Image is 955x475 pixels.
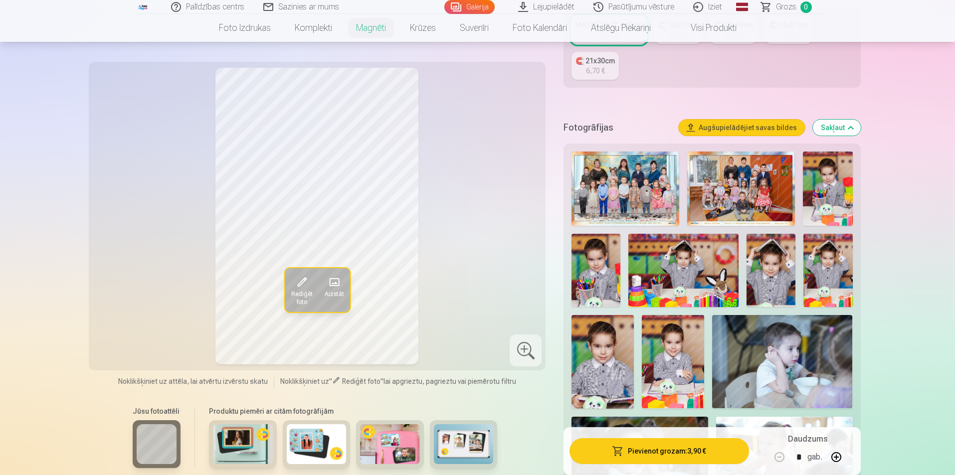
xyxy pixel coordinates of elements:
[342,377,381,385] span: Rediģēt foto
[283,14,344,42] a: Komplekti
[344,14,398,42] a: Magnēti
[564,121,670,135] h5: Fotogrāfijas
[448,14,501,42] a: Suvenīri
[572,52,619,80] a: 🧲 21x30cm6,70 €
[570,438,749,464] button: Pievienot grozam:3,90 €
[398,14,448,42] a: Krūzes
[205,406,501,416] h6: Produktu piemēri ar citām fotogrāfijām
[138,4,149,10] img: /fa1
[318,268,350,312] button: Aizstāt
[329,377,332,385] span: "
[118,376,268,386] span: Noklikšķiniet uz attēla, lai atvērtu izvērstu skatu
[575,56,615,66] div: 🧲 21x30cm
[813,120,861,136] button: Sakļaut
[800,1,812,13] span: 0
[579,14,663,42] a: Atslēgu piekariņi
[280,377,329,385] span: Noklikšķiniet uz
[807,445,822,469] div: gab.
[788,433,827,445] h5: Daudzums
[324,290,344,298] span: Aizstāt
[776,1,796,13] span: Grozs
[383,377,516,385] span: lai apgrieztu, pagrieztu vai piemērotu filtru
[586,66,605,76] div: 6,70 €
[291,290,312,306] span: Rediģēt foto
[501,14,579,42] a: Foto kalendāri
[285,268,318,312] button: Rediģēt foto
[679,120,805,136] button: Augšupielādējiet savas bildes
[133,406,181,416] h6: Jūsu fotoattēli
[381,377,383,385] span: "
[663,14,749,42] a: Visi produkti
[207,14,283,42] a: Foto izdrukas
